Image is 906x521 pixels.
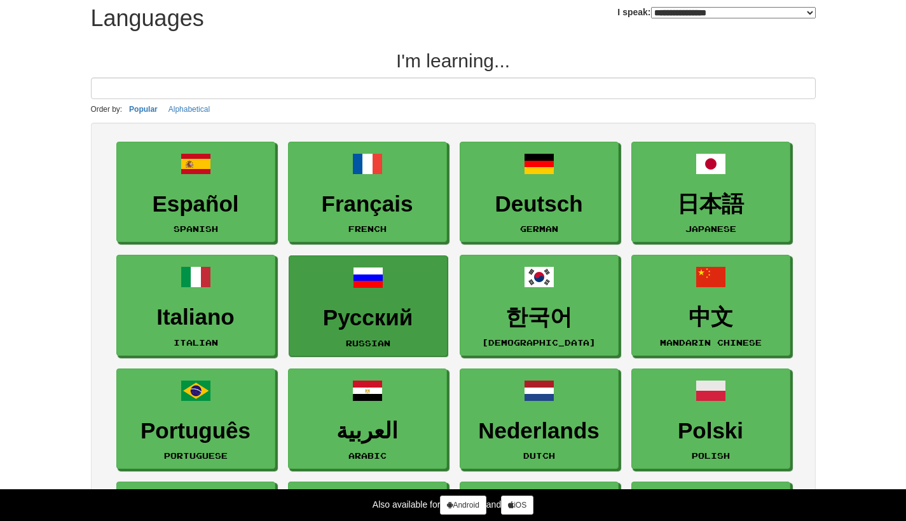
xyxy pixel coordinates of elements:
[295,419,440,443] h3: العربية
[692,451,730,460] small: Polish
[116,142,275,243] a: EspañolSpanish
[631,369,790,470] a: PolskiPolish
[165,102,214,116] button: Alphabetical
[460,255,619,356] a: 한국어[DEMOGRAPHIC_DATA]
[288,142,447,243] a: FrançaisFrench
[174,338,218,347] small: Italian
[685,224,736,233] small: Japanese
[631,142,790,243] a: 日本語Japanese
[520,224,558,233] small: German
[348,224,387,233] small: French
[116,255,275,356] a: ItalianoItalian
[91,6,204,31] h1: Languages
[631,255,790,356] a: 中文Mandarin Chinese
[174,224,218,233] small: Spanish
[467,305,612,330] h3: 한국어
[460,142,619,243] a: DeutschGerman
[123,192,268,217] h3: Español
[460,369,619,470] a: NederlandsDutch
[346,339,390,348] small: Russian
[523,451,555,460] small: Dutch
[638,419,783,443] h3: Polski
[638,305,783,330] h3: 中文
[164,451,228,460] small: Portuguese
[617,6,815,18] label: I speak:
[288,369,447,470] a: العربيةArabic
[638,192,783,217] h3: 日本語
[482,338,596,347] small: [DEMOGRAPHIC_DATA]
[501,496,533,515] a: iOS
[91,50,816,71] h2: I'm learning...
[467,192,612,217] h3: Deutsch
[651,7,816,18] select: I speak:
[660,338,762,347] small: Mandarin Chinese
[123,419,268,443] h3: Português
[289,255,448,356] a: РусскийRussian
[296,306,441,330] h3: Русский
[116,369,275,470] a: PortuguêsPortuguese
[440,496,486,515] a: Android
[125,102,161,116] button: Popular
[295,192,440,217] h3: Français
[467,419,612,443] h3: Nederlands
[91,105,123,114] small: Order by:
[348,451,387,460] small: Arabic
[123,305,268,330] h3: Italiano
